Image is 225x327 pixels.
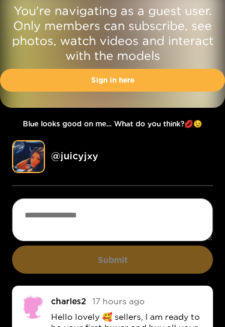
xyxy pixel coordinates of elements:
[92,296,145,305] span: 17 hours ago
[51,150,98,161] a: @ juicyjxy
[51,296,86,305] div: charles2
[12,246,213,274] button: Submit
[21,295,45,319] img: no-avatar.png
[12,140,45,173] img: juicyjxy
